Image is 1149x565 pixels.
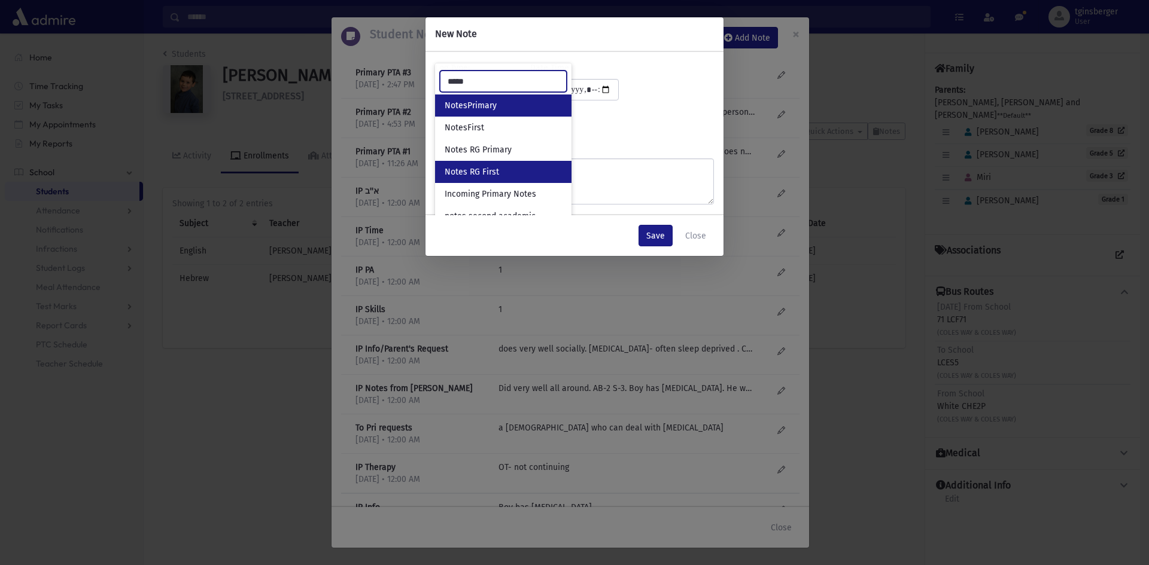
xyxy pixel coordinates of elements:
label: Log Type: [435,62,470,74]
span: Notes RG First [445,166,499,178]
span: NotesFirst [445,122,484,134]
span: notes second academic [445,210,536,222]
label: Date Time [530,62,569,74]
span: Notes RG Primary [445,144,512,156]
button: Save [639,225,673,246]
span: NotesPrimary [445,100,497,112]
button: Close [677,225,714,246]
input: Search [440,71,567,92]
h6: New Note [435,27,477,41]
span: Incoming Primary Notes [445,188,536,200]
